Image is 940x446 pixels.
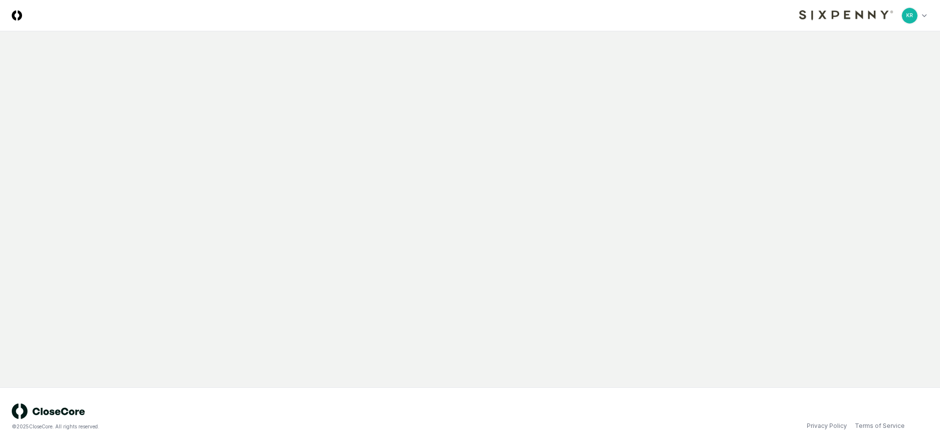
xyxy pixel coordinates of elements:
a: Terms of Service [855,422,905,430]
img: Sixpenny logo [799,10,893,21]
span: KR [906,12,913,19]
button: KR [901,7,918,24]
div: © 2025 CloseCore. All rights reserved. [12,423,470,430]
a: Privacy Policy [807,422,847,430]
img: Logo [12,10,22,21]
img: logo [12,403,85,419]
